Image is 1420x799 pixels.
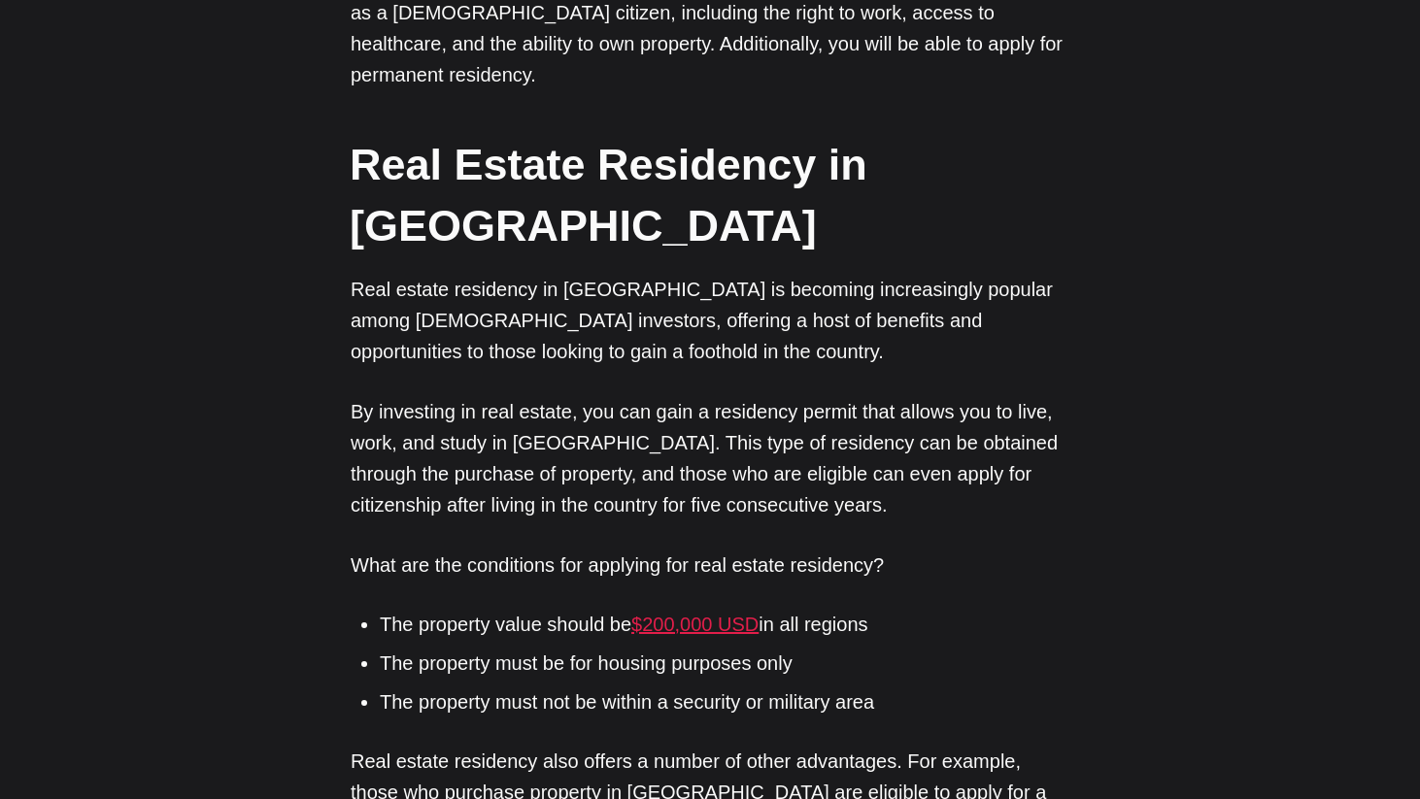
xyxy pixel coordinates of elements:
[380,649,1069,678] li: The property must be for housing purposes only
[351,274,1069,367] p: Real estate residency in [GEOGRAPHIC_DATA] is becoming increasingly popular among [DEMOGRAPHIC_DA...
[380,687,1069,716] li: The property must not be within a security or military area
[380,610,1069,639] li: The property value should be in all regions
[351,549,1069,581] p: What are the conditions for applying for real estate residency?
[351,396,1069,520] p: By investing in real estate, you can gain a residency permit that allows you to live, work, and s...
[631,614,759,635] a: $200,000 USD
[350,134,1068,256] h2: Real Estate Residency in [GEOGRAPHIC_DATA]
